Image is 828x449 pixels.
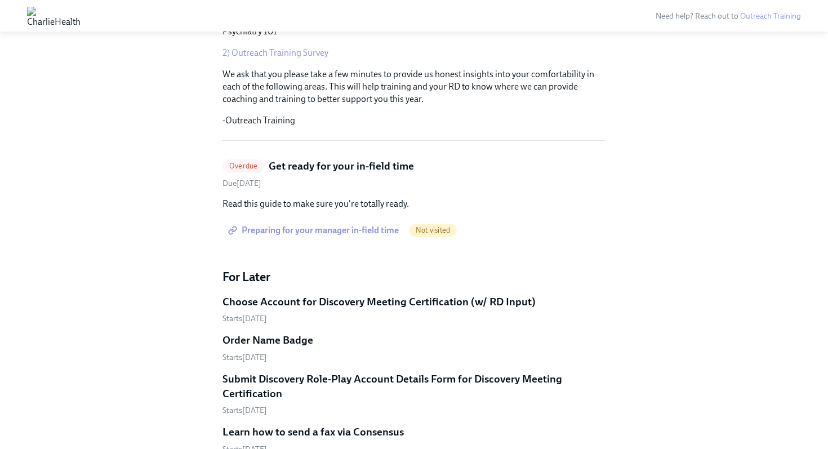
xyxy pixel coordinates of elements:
span: Thursday, September 11th 2025, 10:00 am [222,406,267,415]
a: Submit Discovery Role-Play Account Details Form for Discovery Meeting CertificationStarts[DATE] [222,372,606,416]
img: CharlieHealth [27,7,81,25]
h5: Submit Discovery Role-Play Account Details Form for Discovery Meeting Certification [222,372,606,401]
a: Outreach Training [740,11,801,21]
a: Preparing for your manager in-field time [222,219,407,242]
h5: Choose Account for Discovery Meeting Certification (w/ RD Input) [222,295,536,309]
span: Need help? Reach out to [656,11,801,21]
h5: Get ready for your in-field time [269,159,414,174]
h5: Learn how to send a fax via Consensus [222,425,404,439]
p: -Outreach Training [222,114,606,127]
a: Order Name BadgeStarts[DATE] [222,333,606,363]
p: Read this guide to make sure you're totally ready. [222,198,606,210]
span: Friday, September 5th 2025, 10:00 am [222,179,261,188]
span: Tuesday, September 9th 2025, 10:00 am [222,314,267,323]
a: 2) Outreach Training Survey [222,47,328,58]
h5: Order Name Badge [222,333,313,348]
span: Preparing for your manager in-field time [230,225,399,236]
span: Overdue [222,162,264,170]
h4: For Later [222,269,606,286]
span: Wednesday, September 10th 2025, 10:00 am [222,353,267,362]
a: OverdueGet ready for your in-field timeDue[DATE] [222,159,606,189]
span: Not visited [409,226,457,234]
a: Choose Account for Discovery Meeting Certification (w/ RD Input)Starts[DATE] [222,295,606,324]
p: We ask that you please take a few minutes to provide us honest insights into your comfortability ... [222,68,606,105]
